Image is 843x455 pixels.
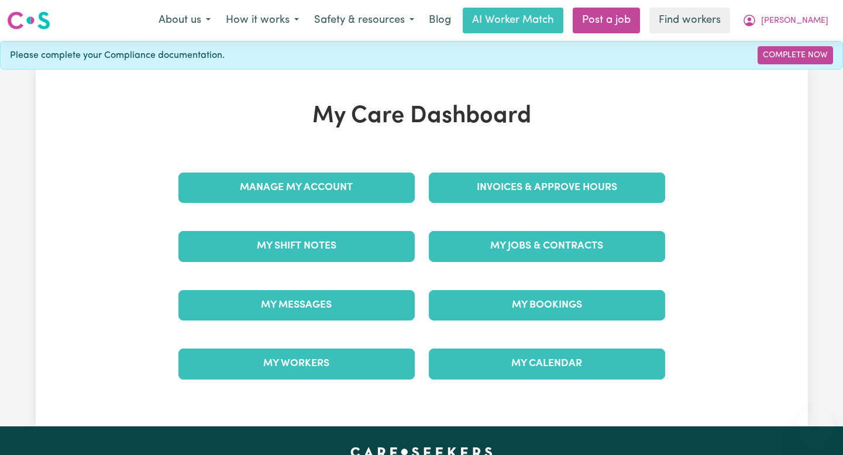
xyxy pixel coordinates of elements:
button: About us [151,8,218,33]
a: AI Worker Match [463,8,563,33]
a: Invoices & Approve Hours [429,173,665,203]
a: Complete Now [758,46,833,64]
a: Blog [422,8,458,33]
span: [PERSON_NAME] [761,15,828,27]
a: Careseekers logo [7,7,50,34]
a: My Calendar [429,349,665,379]
a: Post a job [573,8,640,33]
a: Manage My Account [178,173,415,203]
span: Please complete your Compliance documentation. [10,49,225,63]
button: How it works [218,8,307,33]
h1: My Care Dashboard [171,102,672,130]
a: My Workers [178,349,415,379]
a: My Shift Notes [178,231,415,261]
a: My Jobs & Contracts [429,231,665,261]
iframe: Button to launch messaging window [796,408,834,446]
button: Safety & resources [307,8,422,33]
a: My Bookings [429,290,665,320]
button: My Account [735,8,836,33]
a: Find workers [649,8,730,33]
a: My Messages [178,290,415,320]
img: Careseekers logo [7,10,50,31]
